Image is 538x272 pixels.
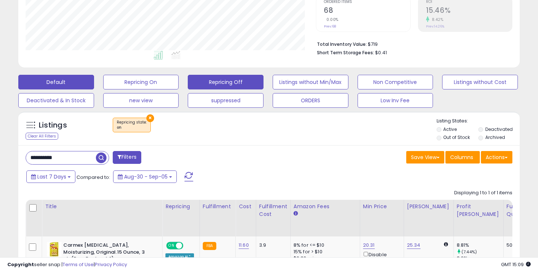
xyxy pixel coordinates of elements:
span: Columns [450,154,473,161]
button: new view [103,93,179,108]
div: 3.9 [259,242,285,249]
div: Displaying 1 to 1 of 1 items [454,190,512,196]
small: 0.00% [324,17,339,22]
button: Listings without Cost [442,75,518,89]
button: Last 7 Days [26,170,75,183]
button: Actions [481,151,512,163]
small: Prev: 14.26% [426,24,444,29]
button: × [146,114,154,122]
div: Fulfillment [203,203,232,210]
div: seller snap | | [7,261,127,268]
small: FBA [203,242,216,250]
div: Profit [PERSON_NAME] [457,203,500,218]
img: 51wd5xksfXL._SL40_.jpg [47,242,61,257]
div: Clear All Filters [26,133,58,140]
button: Columns [445,151,480,163]
span: 2025-09-13 15:09 GMT [501,261,531,268]
a: 25.34 [407,242,421,249]
span: $0.41 [375,49,387,56]
h2: 15.46% [426,6,512,16]
div: 8% for <= $10 [294,242,354,249]
button: Filters [113,151,141,164]
span: Repricing state : [117,120,147,131]
div: [PERSON_NAME] [407,203,451,210]
button: Save View [406,151,444,163]
a: 11.60 [239,242,249,249]
div: 15% for > $10 [294,249,354,255]
div: 8.81% [457,242,503,249]
a: 20.31 [363,242,375,249]
div: 50 [507,242,529,249]
button: Listings without Min/Max [273,75,348,89]
strong: Copyright [7,261,34,268]
span: Aug-30 - Sep-05 [124,173,168,180]
button: suppressed [188,93,264,108]
p: Listing States: [437,118,520,125]
label: Out of Stock [443,134,470,140]
a: Terms of Use [63,261,94,268]
div: Title [45,203,159,210]
div: Cost [239,203,253,210]
b: Short Term Storage Fees: [317,49,374,56]
button: Low Inv Fee [358,93,433,108]
span: ON [167,243,176,249]
div: Amazon Fees [294,203,357,210]
small: 8.42% [429,17,444,22]
span: OFF [182,243,194,249]
div: Fulfillment Cost [259,203,287,218]
span: Last 7 Days [37,173,66,180]
h2: 68 [324,6,410,16]
div: on [117,125,147,130]
small: Amazon Fees. [294,210,298,217]
b: Total Inventory Value: [317,41,367,47]
button: Non Competitive [358,75,433,89]
button: ORDERS [273,93,348,108]
button: Repricing Off [188,75,264,89]
button: Repricing On [103,75,179,89]
div: Repricing [165,203,197,210]
b: Carmex [MEDICAL_DATA], Moisturizing, Original.15 Ounce, 3 ct. (Four Packs of 3) [63,242,152,264]
button: Aug-30 - Sep-05 [113,170,177,183]
small: Prev: 68 [324,24,336,29]
small: (7.44%) [462,249,477,255]
label: Deactivated [485,126,513,132]
button: Default [18,75,94,89]
button: Deactivated & In Stock [18,93,94,108]
li: $719 [317,39,507,48]
label: Active [443,126,457,132]
div: Min Price [363,203,401,210]
h5: Listings [39,120,67,131]
label: Archived [485,134,505,140]
a: Privacy Policy [95,261,127,268]
div: Fulfillable Quantity [507,203,532,218]
span: Compared to: [76,174,110,181]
